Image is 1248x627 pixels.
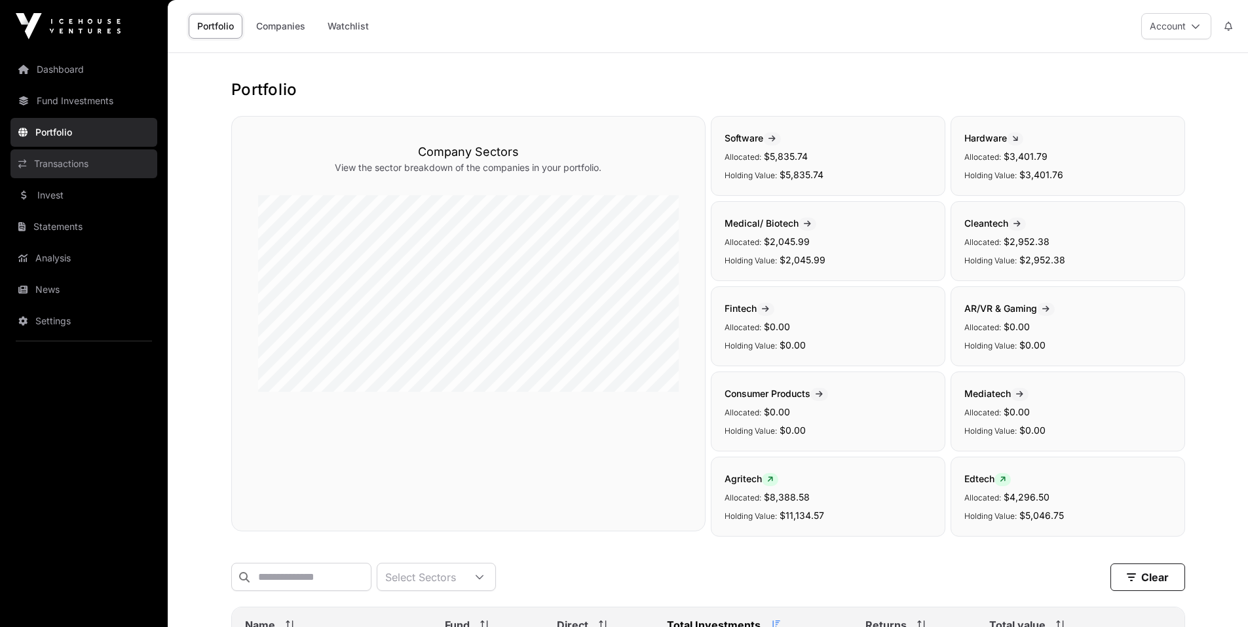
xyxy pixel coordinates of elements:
[725,511,777,521] span: Holding Value:
[1110,563,1185,591] button: Clear
[964,426,1017,436] span: Holding Value:
[725,256,777,265] span: Holding Value:
[725,218,816,229] span: Medical/ Biotech
[964,473,1011,484] span: Edtech
[1004,406,1030,417] span: $0.00
[258,143,679,161] h3: Company Sectors
[964,152,1001,162] span: Allocated:
[258,161,679,174] p: View the sector breakdown of the companies in your portfolio.
[725,237,761,247] span: Allocated:
[780,339,806,351] span: $0.00
[780,425,806,436] span: $0.00
[10,307,157,335] a: Settings
[10,118,157,147] a: Portfolio
[1004,321,1030,332] span: $0.00
[725,322,761,332] span: Allocated:
[1004,236,1049,247] span: $2,952.38
[10,181,157,210] a: Invest
[1019,254,1065,265] span: $2,952.38
[964,218,1026,229] span: Cleantech
[964,322,1001,332] span: Allocated:
[10,55,157,84] a: Dashboard
[964,170,1017,180] span: Holding Value:
[780,254,825,265] span: $2,045.99
[764,406,790,417] span: $0.00
[764,491,810,503] span: $8,388.58
[1141,13,1211,39] button: Account
[964,341,1017,351] span: Holding Value:
[964,408,1001,417] span: Allocated:
[964,511,1017,521] span: Holding Value:
[764,321,790,332] span: $0.00
[10,244,157,273] a: Analysis
[10,149,157,178] a: Transactions
[725,303,774,314] span: Fintech
[725,388,828,399] span: Consumer Products
[319,14,377,39] a: Watchlist
[377,563,464,590] div: Select Sectors
[964,303,1055,314] span: AR/VR & Gaming
[725,152,761,162] span: Allocated:
[964,388,1029,399] span: Mediatech
[231,79,1185,100] h1: Portfolio
[964,256,1017,265] span: Holding Value:
[10,212,157,241] a: Statements
[16,13,121,39] img: Icehouse Ventures Logo
[725,408,761,417] span: Allocated:
[964,237,1001,247] span: Allocated:
[1004,151,1048,162] span: $3,401.79
[1019,339,1046,351] span: $0.00
[1182,564,1248,627] iframe: Chat Widget
[964,493,1001,503] span: Allocated:
[725,132,781,143] span: Software
[764,151,808,162] span: $5,835.74
[10,86,157,115] a: Fund Investments
[1004,491,1049,503] span: $4,296.50
[189,14,242,39] a: Portfolio
[1019,510,1064,521] span: $5,046.75
[1019,425,1046,436] span: $0.00
[764,236,810,247] span: $2,045.99
[780,169,823,180] span: $5,835.74
[964,132,1023,143] span: Hardware
[1019,169,1063,180] span: $3,401.76
[780,510,824,521] span: $11,134.57
[725,341,777,351] span: Holding Value:
[725,426,777,436] span: Holding Value:
[248,14,314,39] a: Companies
[725,493,761,503] span: Allocated:
[10,275,157,304] a: News
[725,473,778,484] span: Agritech
[725,170,777,180] span: Holding Value:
